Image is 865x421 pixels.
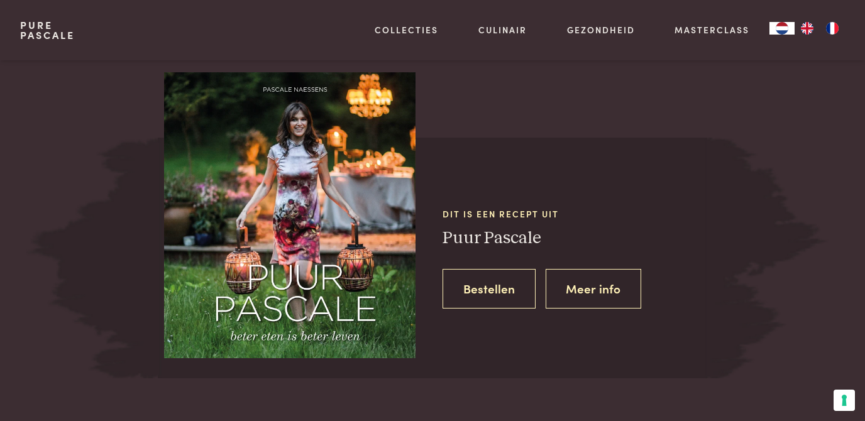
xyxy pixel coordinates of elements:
div: Language [769,22,795,35]
a: Culinair [478,23,527,36]
a: EN [795,22,820,35]
a: NL [769,22,795,35]
span: Dit is een recept uit [443,207,707,221]
a: Collecties [375,23,438,36]
h3: Puur Pascale [443,227,707,249]
ul: Language list [795,22,845,35]
button: Uw voorkeuren voor toestemming voor trackingtechnologieën [834,390,855,411]
a: Meer info [546,269,642,309]
a: Masterclass [675,23,749,36]
a: Gezondheid [567,23,635,36]
a: FR [820,22,845,35]
aside: Language selected: Nederlands [769,22,845,35]
a: PurePascale [20,20,75,40]
a: Bestellen [443,269,536,309]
